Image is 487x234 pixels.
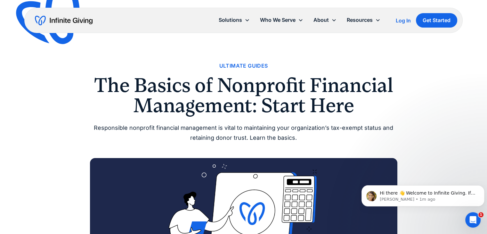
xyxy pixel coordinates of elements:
div: Resources [342,13,386,27]
a: Log In [396,17,411,24]
div: Resources [347,16,373,24]
div: About [313,16,329,24]
iframe: Intercom notifications message [359,172,487,217]
div: Solutions [219,16,242,24]
div: Responsible nonprofit financial management is vital to maintaining your organization’s tax-exempt... [90,123,397,143]
div: Who We Serve [255,13,308,27]
div: Who We Serve [260,16,296,24]
iframe: Intercom live chat [465,212,481,228]
a: home [35,15,93,26]
a: Get Started [416,13,457,28]
div: Log In [396,18,411,23]
div: Solutions [214,13,255,27]
h1: The Basics of Nonprofit Financial Management: Start Here [90,75,397,115]
a: Ultimate Guides [219,62,268,70]
span: 1 [478,212,483,217]
div: About [308,13,342,27]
